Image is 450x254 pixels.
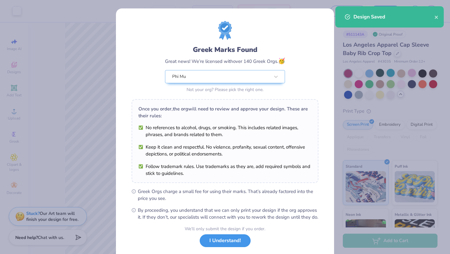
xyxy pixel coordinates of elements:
div: We’ll only submit the design if you order. [185,226,265,232]
span: Greek Orgs charge a small fee for using their marks. That’s already factored into the price you see. [138,188,318,202]
div: Great news! We’re licensed with over 140 Greek Orgs. [165,57,285,65]
li: No references to alcohol, drugs, or smoking. This includes related images, phrases, and brands re... [138,124,312,138]
li: Follow trademark rules. Use trademarks as they are, add required symbols and stick to guidelines. [138,163,312,177]
button: I Understand! [200,234,251,247]
li: Keep it clean and respectful. No violence, profanity, sexual content, offensive depictions, or po... [138,144,312,157]
div: Design Saved [353,13,434,21]
span: By proceeding, you understand that we can only print your design if the org approves it. If they ... [138,207,318,221]
span: 🥳 [278,57,285,65]
div: Greek Marks Found [165,45,285,55]
img: license-marks-badge.png [218,21,232,40]
button: close [434,13,439,21]
div: Not your org? Please pick the right one. [165,86,285,93]
div: Once you order, the org will need to review and approve your design. These are their rules: [138,105,312,119]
